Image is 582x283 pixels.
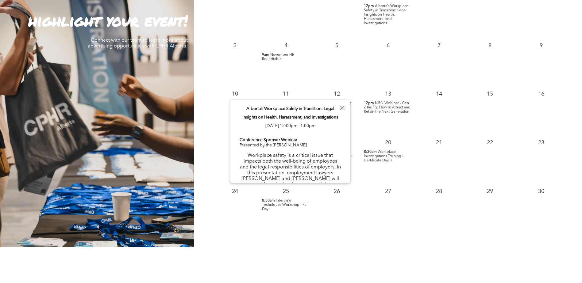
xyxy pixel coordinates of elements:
p: 29 [484,186,495,197]
p: Workplace safety is a critical issue that impacts both the well-being of employees and the legal ... [240,153,341,223]
span: November HR Roundtable [262,53,294,61]
span: N@N Webinar - Gen Z Rising: How to Attract and Retain the Next Generation [364,101,410,114]
p: 24 [229,186,241,197]
p: 26 [331,186,342,197]
strong: highlight your event! [28,9,188,31]
span: 8:30am [364,150,377,154]
p: 11 [280,89,291,100]
span: Workplace Investigations Training - Certificate Day 3 [364,150,403,162]
span: [DATE] 12:00pm - 1:00pm [265,124,315,128]
p: 23 [536,137,547,148]
p: 5 [331,40,342,51]
span: 8:30am [262,198,275,203]
p: 9 [536,40,547,51]
span: Interview Techniques Workshop - Full Day [262,199,308,211]
p: 27 [383,186,394,197]
p: 10 [229,89,241,100]
p: 8 [484,40,495,51]
p: 22 [484,137,495,148]
p: 3 [229,40,241,51]
p: 6 [383,40,394,51]
p: 12 [331,89,342,100]
span: 9am [262,53,269,57]
p: 28 [434,186,445,197]
span: Alberta’s Workplace Safety in Transition: Legal Insights on Health, Harassment, and Investigations [242,107,338,119]
p: 16 [536,89,547,100]
p: 7 [434,40,445,51]
p: 25 [280,186,291,197]
p: 14 [434,89,445,100]
span: 12pm [364,4,374,8]
p: 30 [536,186,547,197]
span: Alberta’s Workplace Safety in Transition: Legal Insights on Health, Harassment, and Investigations [364,4,408,25]
p: 4 [280,40,291,51]
span: 12pm [364,101,374,105]
p: 20 [383,137,394,148]
p: 15 [484,89,495,100]
p: 21 [434,137,445,148]
p: 13 [383,89,394,100]
p: 17 [229,137,241,148]
b: Conference Sponsor Webinar [240,138,297,142]
span: Connect with our team to learn more about advertising opportunities with CPHR Alberta! [88,38,188,49]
